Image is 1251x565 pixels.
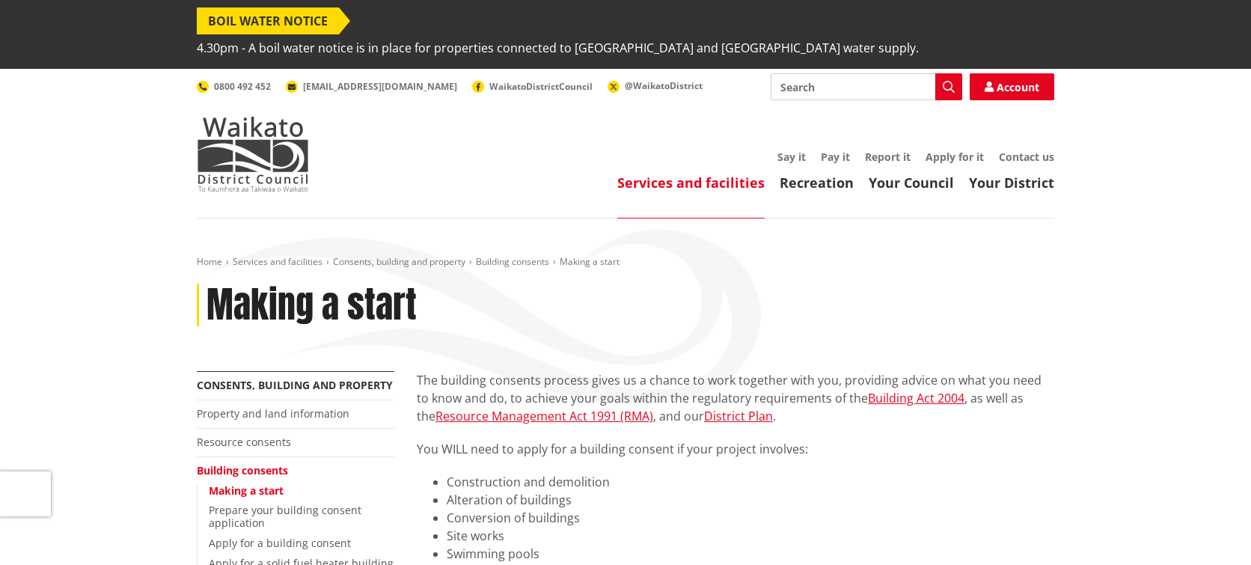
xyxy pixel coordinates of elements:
a: Property and land information [197,406,349,421]
a: WaikatoDistrictCouncil [472,80,593,93]
a: Account [970,73,1054,100]
a: Building consents [476,255,549,268]
span: @WaikatoDistrict [625,79,703,92]
a: Apply for a building consent [209,536,351,550]
span: Making a start [560,255,620,268]
li: Construction and demolition [447,473,1054,491]
a: Making a start [209,483,284,498]
span: BOIL WATER NOTICE [197,7,339,34]
a: Prepare your building consent application [209,503,361,530]
a: Services and facilities [617,174,765,192]
span: 4.30pm - A boil water notice is in place for properties connected to [GEOGRAPHIC_DATA] and [GEOGR... [197,34,919,61]
a: District Plan [704,408,773,424]
a: Recreation [780,174,854,192]
a: Resource consents [197,435,291,449]
a: Report it [865,150,911,164]
a: Consents, building and property [197,378,393,392]
span: WaikatoDistrictCouncil [489,80,593,93]
nav: breadcrumb [197,256,1054,269]
a: Home [197,255,222,268]
span: 0800 492 452 [214,80,271,93]
a: @WaikatoDistrict [608,79,703,92]
li: Site works [447,527,1054,545]
a: Contact us [999,150,1054,164]
li: Conversion of buildings [447,509,1054,527]
a: Consents, building and property [333,255,465,268]
a: Your District [969,174,1054,192]
a: Pay it [821,150,850,164]
a: Resource Management Act 1991 (RMA) [435,408,653,424]
a: 0800 492 452 [197,80,271,93]
a: Say it [777,150,806,164]
input: Search input [771,73,962,100]
a: Your Council [869,174,954,192]
a: Services and facilities [233,255,322,268]
a: Apply for it [926,150,984,164]
img: Waikato District Council - Te Kaunihera aa Takiwaa o Waikato [197,117,309,192]
p: The building consents process gives us a chance to work together with you, providing advice on wh... [417,371,1054,425]
h1: Making a start [207,284,417,327]
li: Alteration of buildings [447,491,1054,509]
p: You WILL need to apply for a building consent if your project involves: [417,440,1054,458]
a: Building consents [197,463,288,477]
span: [EMAIL_ADDRESS][DOMAIN_NAME] [303,80,457,93]
a: Building Act 2004 [868,390,964,406]
li: Swimming pools [447,545,1054,563]
a: [EMAIL_ADDRESS][DOMAIN_NAME] [286,80,457,93]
